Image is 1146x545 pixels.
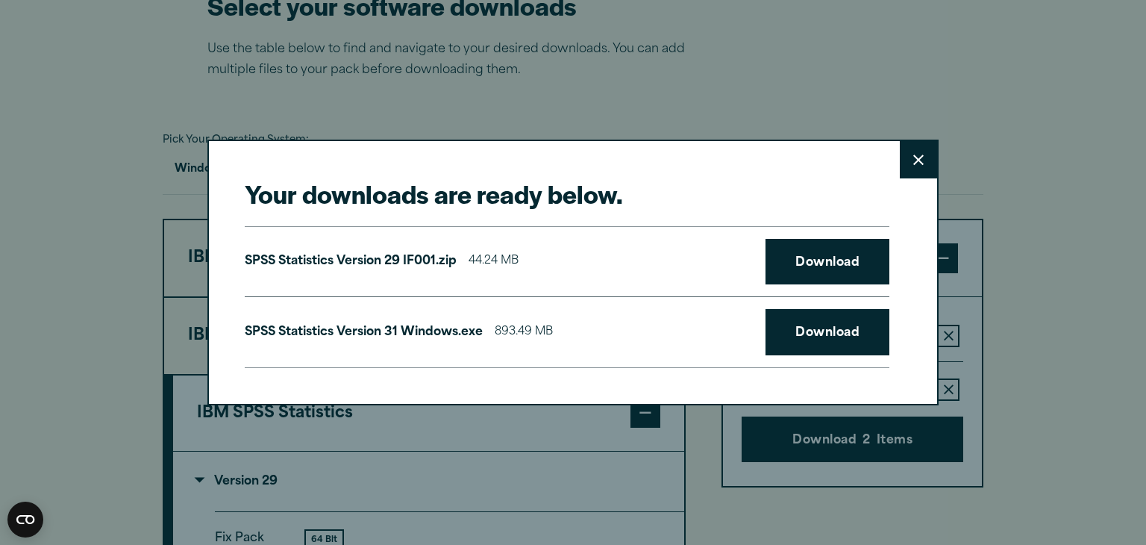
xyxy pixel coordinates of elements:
[245,177,889,211] h2: Your downloads are ready below.
[7,502,43,538] button: Open CMP widget
[765,309,889,355] a: Download
[495,322,553,343] span: 893.49 MB
[245,322,483,343] p: SPSS Statistics Version 31 Windows.exe
[765,239,889,285] a: Download
[469,251,519,272] span: 44.24 MB
[245,251,457,272] p: SPSS Statistics Version 29 IF001.zip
